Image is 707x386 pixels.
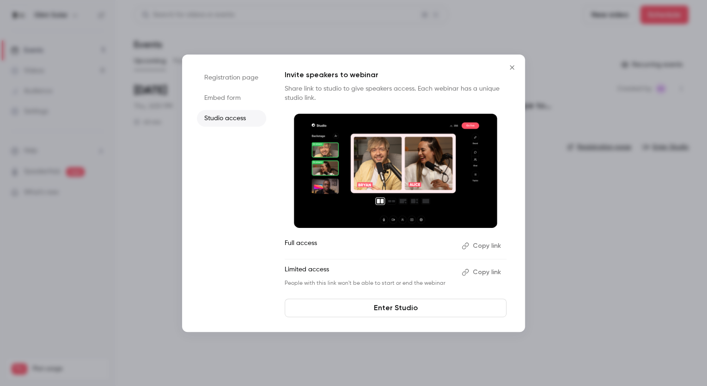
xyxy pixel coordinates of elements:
[285,265,454,280] p: Limited access
[197,69,266,86] li: Registration page
[285,239,454,253] p: Full access
[294,114,497,228] img: Invite speakers to webinar
[285,299,506,317] a: Enter Studio
[503,58,521,77] button: Close
[285,84,506,103] p: Share link to studio to give speakers access. Each webinar has a unique studio link.
[285,280,454,287] p: People with this link won't be able to start or end the webinar
[458,265,506,280] button: Copy link
[197,90,266,106] li: Embed form
[197,110,266,127] li: Studio access
[458,239,506,253] button: Copy link
[285,69,506,80] p: Invite speakers to webinar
